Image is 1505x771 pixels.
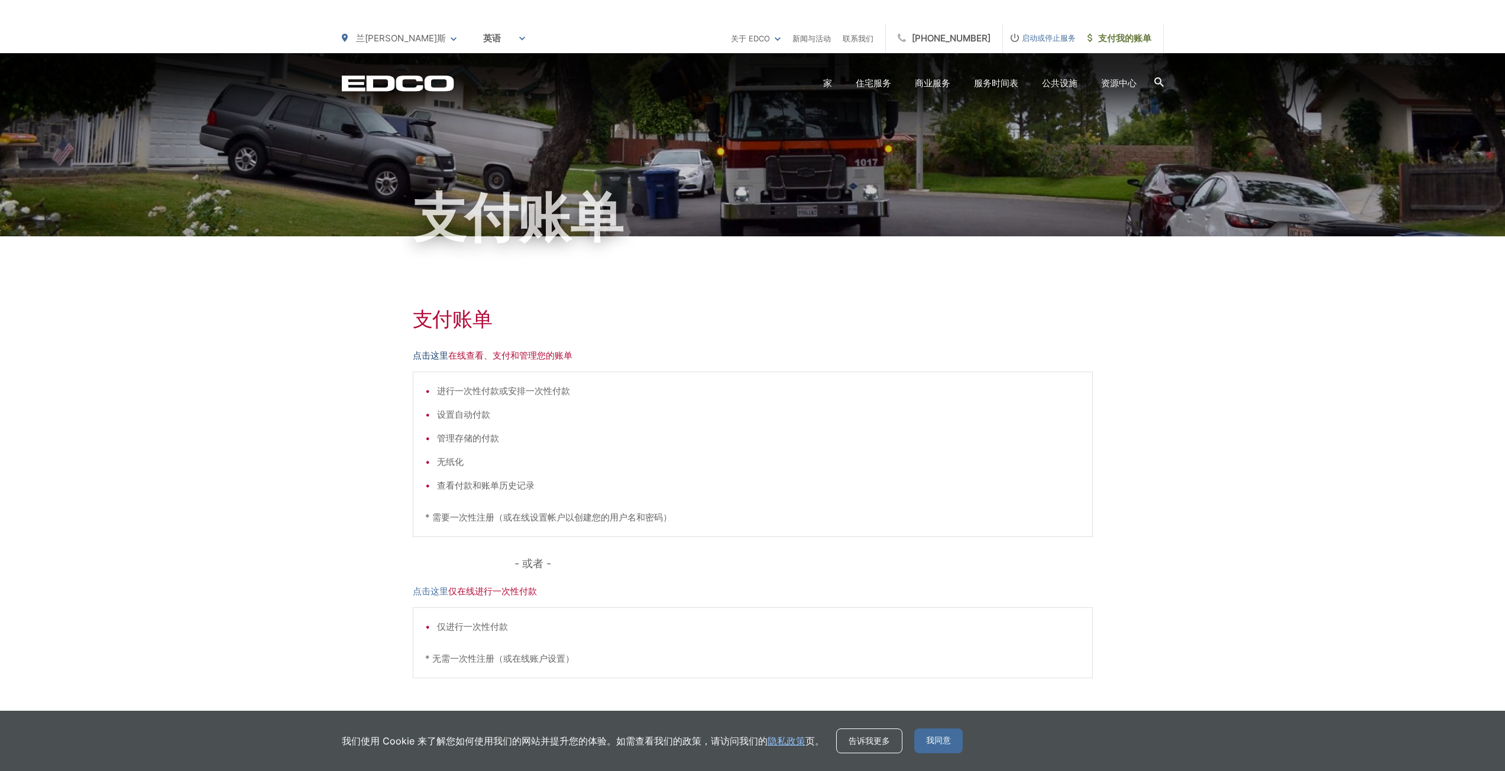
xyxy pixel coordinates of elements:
font: 资源中心 [1101,77,1137,89]
font: 商业服务 [915,77,950,89]
font: 支付我的账单 [1098,32,1151,44]
span: 英语 [474,28,534,49]
font: 支付账单 [413,185,623,249]
a: 新闻与活动 [792,31,831,45]
font: 点击这里 [413,585,448,597]
a: 点击这里 [413,349,448,363]
font: 联系我们 [843,34,873,43]
a: EDCD 徽标。返回首页。 [342,75,454,92]
font: 关于 EDCO [731,34,770,43]
font: 新闻与活动 [792,34,831,43]
a: [PHONE_NUMBER] [886,24,1003,53]
font: 设置自动付款 [437,409,490,420]
font: 英语 [483,32,501,44]
font: 我们使用 Cookie 来了解您如何使用我们的网站并提升您的体验。如需查看我们的政策，请访问我们的 [342,735,768,747]
font: 隐私政策 [768,735,805,747]
font: 家 [823,77,832,89]
a: 住宅服务 [856,76,891,90]
font: - 或者 - [514,557,551,570]
a: 点击这里 [413,584,448,598]
a: 隐私政策 [768,734,805,748]
a: 联系我们 [843,31,873,45]
a: 商业服务 [915,76,950,90]
a: 资源中心 [1101,76,1137,90]
a: 告诉我更多 [836,728,902,753]
font: * 无需一次性注册（或在线账户设置） [425,653,574,664]
a: 服务时间表 [974,76,1018,90]
font: * 需要一次性注册（或在线设置帐户以创建您的用户名和密码） [425,512,672,523]
font: 无纸化 [437,456,464,467]
font: 支付账单 [413,307,493,331]
font: 仅进行一次性付款 [437,621,508,632]
font: 点击这里 [413,350,448,361]
font: 兰[PERSON_NAME]斯 [356,32,446,44]
a: 关于 EDCO [731,31,781,45]
a: 公共设施 [1042,76,1077,90]
a: 支付我的账单 [1076,24,1164,53]
font: 仅在线进行一次性付款 [448,585,537,597]
font: 住宅服务 [856,77,891,89]
font: 公共设施 [1042,77,1077,89]
font: 进行一次性付款或安排一次性付款 [437,385,570,396]
font: 管理存储的付款 [437,432,499,444]
font: 查看付款和账单历史记录 [437,480,535,491]
font: 在线查看、支付和管理您的账单 [448,350,572,361]
a: 家 [823,76,832,90]
font: 服务时间表 [974,77,1018,89]
font: 页。 [805,735,824,747]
